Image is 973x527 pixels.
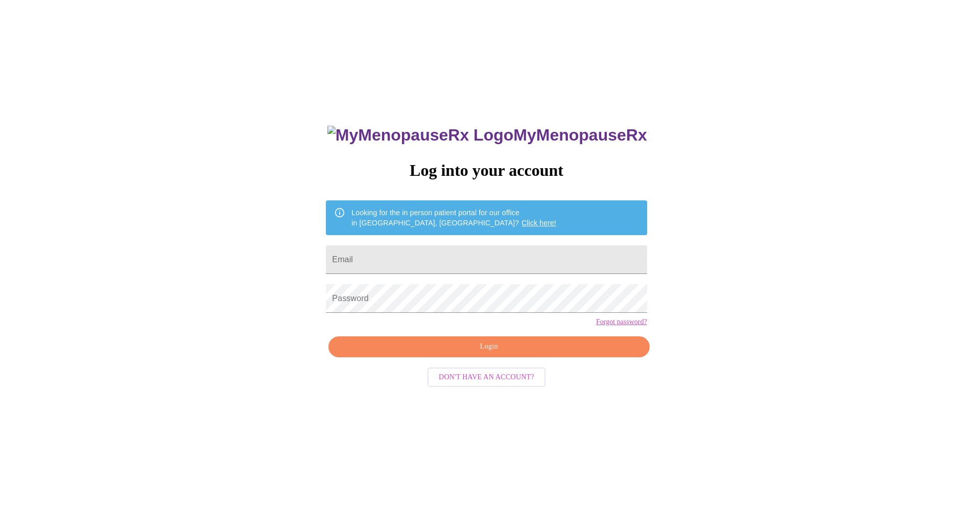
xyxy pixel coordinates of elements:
h3: Log into your account [326,161,647,180]
img: MyMenopauseRx Logo [327,126,513,145]
div: Looking for the in person patient portal for our office in [GEOGRAPHIC_DATA], [GEOGRAPHIC_DATA]? [351,203,556,232]
h3: MyMenopauseRx [327,126,647,145]
a: Click here! [521,219,556,227]
button: Don't have an account? [428,368,545,387]
a: Forgot password? [596,318,647,326]
span: Login [340,340,637,353]
button: Login [328,336,649,357]
span: Don't have an account? [439,371,534,384]
a: Don't have an account? [425,372,548,381]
